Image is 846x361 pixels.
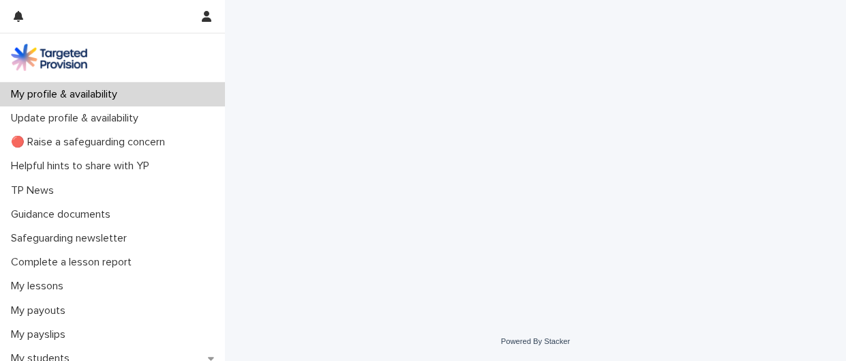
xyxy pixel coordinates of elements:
img: M5nRWzHhSzIhMunXDL62 [11,44,87,71]
p: Safeguarding newsletter [5,232,138,245]
p: Guidance documents [5,208,121,221]
p: TP News [5,184,65,197]
p: My payslips [5,328,76,341]
p: Complete a lesson report [5,256,142,269]
p: 🔴 Raise a safeguarding concern [5,136,176,149]
p: Update profile & availability [5,112,149,125]
p: My profile & availability [5,88,128,101]
p: My lessons [5,280,74,293]
p: My payouts [5,304,76,317]
p: Helpful hints to share with YP [5,160,160,173]
a: Powered By Stacker [501,337,570,345]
